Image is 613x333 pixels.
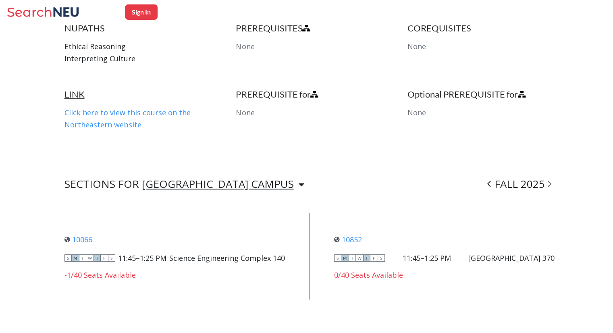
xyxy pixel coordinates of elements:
button: Sign In [125,4,158,20]
h4: Optional PREREQUISITE for [407,89,555,100]
h4: NUPATHS [64,23,212,34]
h4: PREREQUISITES [236,23,383,34]
div: Science Engineering Complex 140 [169,254,285,262]
span: M [341,254,349,262]
div: 11:45–1:25 PM [403,254,451,262]
span: S [334,254,341,262]
div: [GEOGRAPHIC_DATA] CAMPUS [142,179,294,188]
p: Ethical Reasoning [64,40,212,52]
span: S [108,254,115,262]
h4: LINK [64,89,212,100]
div: 11:45–1:25 PM [118,254,166,262]
span: S [64,254,72,262]
h4: COREQUISITES [407,23,555,34]
div: 0/40 Seats Available [334,271,555,279]
span: T [363,254,370,262]
span: T [79,254,86,262]
span: W [356,254,363,262]
span: T [349,254,356,262]
span: None [407,108,426,117]
div: [GEOGRAPHIC_DATA] 370 [468,254,555,262]
div: -1/40 Seats Available [64,271,285,279]
span: S [378,254,385,262]
a: 10852 [334,235,362,244]
div: FALL 2025 [484,179,555,189]
span: None [236,108,254,117]
p: Interpreting Culture [64,52,212,65]
span: F [101,254,108,262]
span: None [407,42,426,51]
h4: PREREQUISITE for [236,89,383,100]
span: W [86,254,94,262]
span: T [94,254,101,262]
span: None [236,42,254,51]
div: SECTIONS FOR [64,179,304,189]
a: 10066 [64,235,92,244]
span: M [72,254,79,262]
span: F [370,254,378,262]
a: Click here to view this course on the Northeastern website. [64,108,191,129]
